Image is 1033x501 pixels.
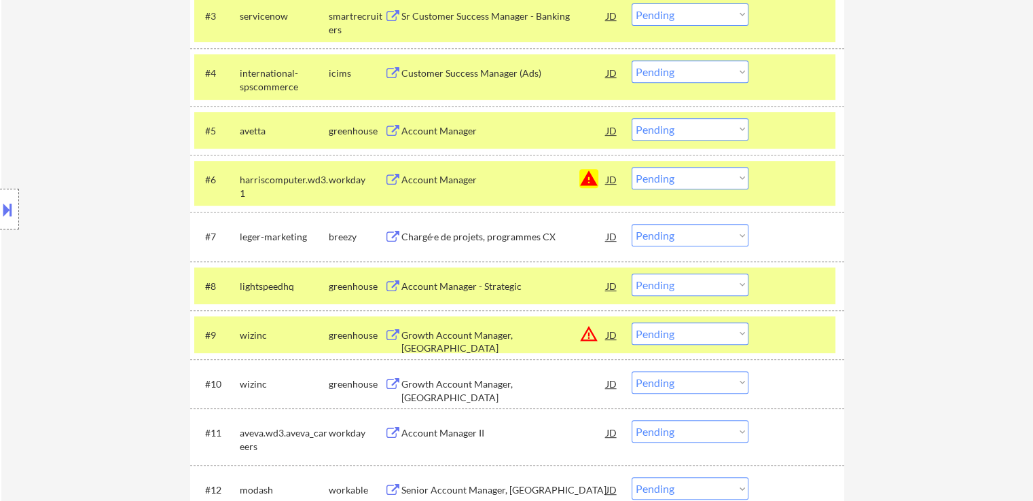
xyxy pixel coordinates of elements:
[401,483,606,497] div: Senior Account Manager, [GEOGRAPHIC_DATA]
[605,167,619,191] div: JD
[240,280,329,293] div: lightspeedhq
[240,173,329,200] div: harriscomputer.wd3.1
[605,224,619,248] div: JD
[329,230,384,244] div: breezy
[329,426,384,440] div: workday
[240,426,329,453] div: aveva.wd3.aveva_careers
[240,483,329,497] div: modash
[401,426,606,440] div: Account Manager II
[205,377,229,391] div: #10
[205,10,229,23] div: #3
[329,377,384,391] div: greenhouse
[329,10,384,36] div: smartrecruiters
[240,377,329,391] div: wizinc
[205,67,229,80] div: #4
[329,280,384,293] div: greenhouse
[240,230,329,244] div: leger-marketing
[329,124,384,138] div: greenhouse
[605,3,619,28] div: JD
[401,230,606,244] div: Chargé∙e de projets, programmes CX
[579,324,598,344] button: warning_amber
[605,322,619,347] div: JD
[329,329,384,342] div: greenhouse
[205,426,229,440] div: #11
[401,280,606,293] div: Account Manager - Strategic
[579,169,598,188] button: warning
[240,124,329,138] div: avetta
[401,10,606,23] div: Sr Customer Success Manager - Banking
[605,118,619,143] div: JD
[401,329,606,355] div: Growth Account Manager, [GEOGRAPHIC_DATA]
[605,371,619,396] div: JD
[605,420,619,445] div: JD
[605,274,619,298] div: JD
[401,173,606,187] div: Account Manager
[605,60,619,85] div: JD
[240,67,329,93] div: international-spscommerce
[240,10,329,23] div: servicenow
[205,483,229,497] div: #12
[401,124,606,138] div: Account Manager
[401,67,606,80] div: Customer Success Manager (Ads)
[401,377,606,404] div: Growth Account Manager, [GEOGRAPHIC_DATA]
[240,329,329,342] div: wizinc
[329,67,384,80] div: icims
[329,483,384,497] div: workable
[329,173,384,187] div: workday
